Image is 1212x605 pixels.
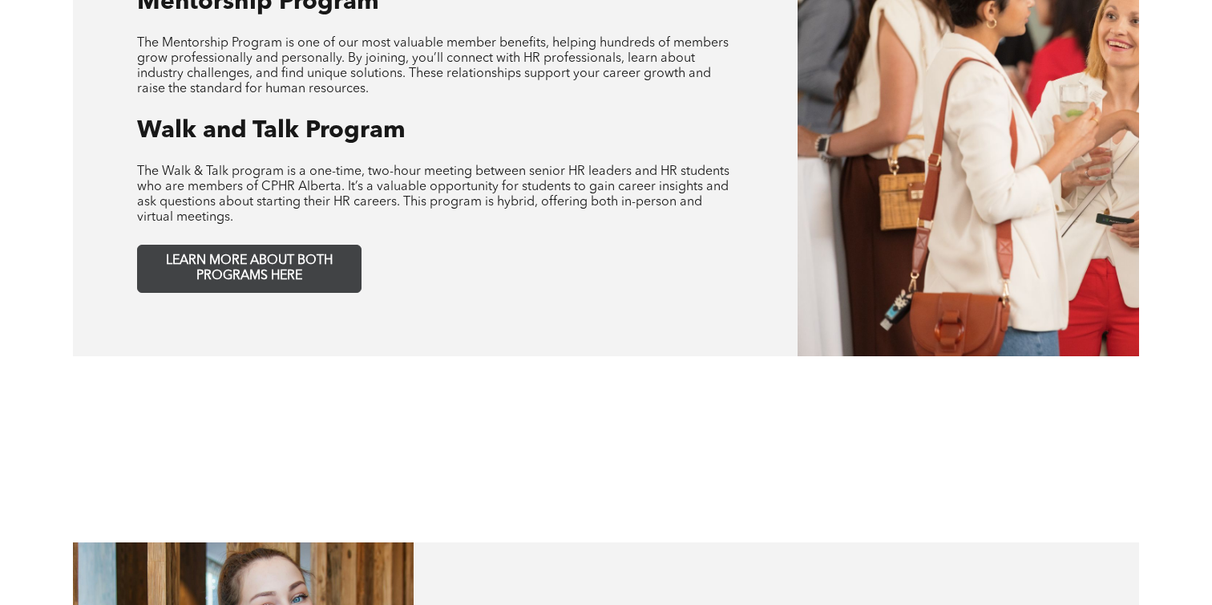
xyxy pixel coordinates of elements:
span: LEARN MORE ABOUT BOTH PROGRAMS HERE [143,254,355,284]
a: LEARN MORE ABOUT BOTH PROGRAMS HERE [137,245,362,293]
span: Walk and Talk Program [137,119,406,143]
span: The Mentorship Program is one of our most valuable member benefits, helping hundreds of members g... [137,37,729,95]
span: The Walk & Talk program is a one-time, two-hour meeting between senior HR leaders and HR students... [137,165,729,224]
